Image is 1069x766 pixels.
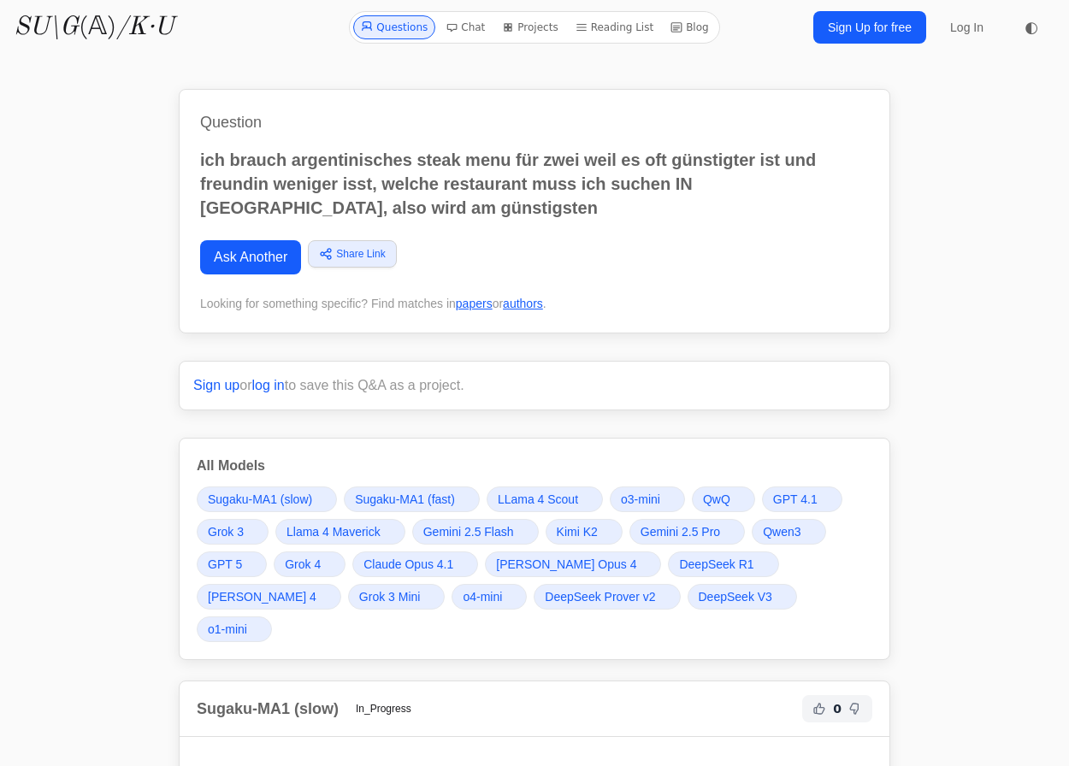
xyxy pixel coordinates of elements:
span: GPT 5 [208,556,242,573]
i: SU\G [14,15,79,40]
a: Log In [940,12,994,43]
span: Sugaku-MA1 (fast) [355,491,455,508]
span: o4-mini [463,588,502,605]
a: Claude Opus 4.1 [352,551,478,577]
p: or to save this Q&A as a project. [193,375,876,396]
a: Sugaku-MA1 (slow) [197,486,337,512]
a: Sugaku-MA1 (fast) [344,486,480,512]
a: Chat [439,15,492,39]
span: Sugaku-MA1 (slow) [208,491,312,508]
span: DeepSeek R1 [679,556,753,573]
a: authors [503,297,543,310]
a: Questions [353,15,435,39]
a: DeepSeek V3 [688,584,797,610]
span: GPT 4.1 [773,491,818,508]
a: Grok 3 Mini [348,584,446,610]
p: ich brauch argentinisches steak menu für zwei weil es oft günstigter ist und freundin weniger iss... [200,148,869,220]
a: Qwen3 [752,519,825,545]
span: Share Link [336,246,385,262]
a: DeepSeek R1 [668,551,778,577]
a: DeepSeek Prover v2 [534,584,680,610]
span: Grok 3 [208,523,244,540]
span: QwQ [703,491,730,508]
span: DeepSeek V3 [699,588,772,605]
button: Helpful [809,698,830,719]
span: 0 [833,700,842,717]
div: Looking for something specific? Find matches in or . [200,295,869,312]
span: Gemini 2.5 Flash [423,523,514,540]
span: DeepSeek Prover v2 [545,588,655,605]
button: ◐ [1014,10,1048,44]
a: log in [252,378,285,392]
span: Grok 4 [285,556,321,573]
a: Grok 4 [274,551,346,577]
a: Llama 4 Maverick [275,519,405,545]
a: Ask Another [200,240,301,274]
span: LLama 4 Scout [498,491,578,508]
span: Kimi K2 [557,523,598,540]
a: o4-mini [452,584,527,610]
span: [PERSON_NAME] Opus 4 [496,556,636,573]
a: Gemini 2.5 Pro [629,519,745,545]
a: QwQ [692,486,755,512]
span: Qwen3 [763,523,800,540]
a: GPT 5 [197,551,267,577]
a: Kimi K2 [546,519,623,545]
a: Gemini 2.5 Flash [412,519,539,545]
a: Grok 3 [197,519,269,545]
a: [PERSON_NAME] 4 [197,584,341,610]
span: Llama 4 Maverick [286,523,381,540]
a: [PERSON_NAME] Opus 4 [485,551,661,577]
a: o3-mini [610,486,685,512]
a: o1-mini [197,616,272,642]
span: o1-mini [208,621,247,638]
a: GPT 4.1 [762,486,842,512]
span: Claude Opus 4.1 [363,556,453,573]
span: [PERSON_NAME] 4 [208,588,316,605]
span: In_Progress [346,698,422,719]
a: Sign Up for free [813,11,926,44]
a: SU\G(𝔸)/K·U [14,12,174,43]
a: papers [456,297,493,310]
h3: All Models [197,456,872,476]
span: o3-mini [621,491,660,508]
span: Grok 3 Mini [359,588,421,605]
a: Blog [664,15,716,39]
a: Projects [495,15,564,39]
h1: Question [200,110,869,134]
span: Gemini 2.5 Pro [641,523,720,540]
button: Not Helpful [845,698,865,719]
h2: Sugaku-MA1 (slow) [197,697,339,721]
a: Sign up [193,378,239,392]
span: ◐ [1025,20,1038,35]
a: Reading List [569,15,661,39]
i: /K·U [116,15,174,40]
a: LLama 4 Scout [487,486,603,512]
